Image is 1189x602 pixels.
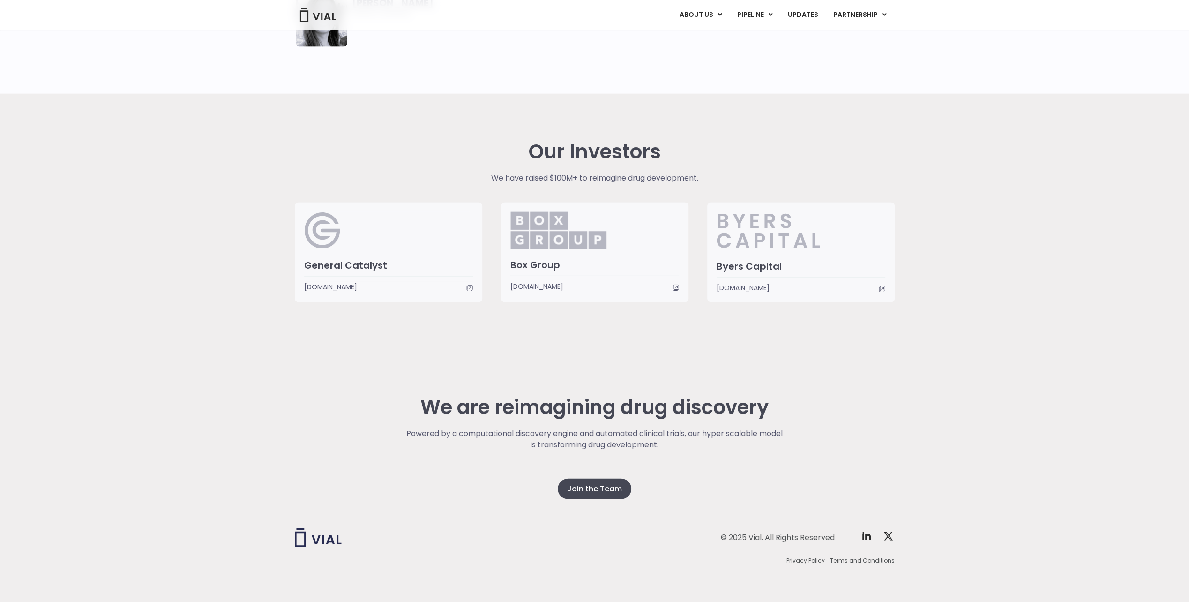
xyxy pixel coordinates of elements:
img: General Catalyst Logo [304,212,341,249]
h3: Box Group [510,259,679,271]
div: © 2025 Vial. All Rights Reserved [721,533,835,543]
p: We have raised $100M+ to reimagine drug development. [432,173,757,184]
img: Vial Logo [299,8,337,22]
a: [DOMAIN_NAME] [510,281,679,292]
h3: General Catalyst [304,259,473,271]
a: UPDATES [780,7,825,23]
img: Byers_Capital.svg [717,212,858,249]
span: [DOMAIN_NAME] [510,281,563,292]
p: Powered by a computational discovery engine and automated clinical trials, our hyper scalable mod... [405,428,784,451]
a: Join the Team [558,479,631,499]
a: Privacy Policy [786,557,825,565]
h2: Our Investors [529,141,661,163]
a: Terms and Conditions [830,557,895,565]
h3: Byers Capital [717,260,885,272]
a: [DOMAIN_NAME] [304,282,473,292]
span: [DOMAIN_NAME] [717,283,770,293]
img: Box_Group.png [510,212,606,249]
h2: We are reimagining drug discovery [405,396,784,419]
span: [DOMAIN_NAME] [304,282,357,292]
span: Join the Team [567,483,622,495]
a: ABOUT USMenu Toggle [672,7,729,23]
img: Vial logo wih "Vial" spelled out [295,528,342,547]
a: PARTNERSHIPMenu Toggle [825,7,894,23]
a: [DOMAIN_NAME] [717,283,885,293]
a: PIPELINEMenu Toggle [729,7,779,23]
